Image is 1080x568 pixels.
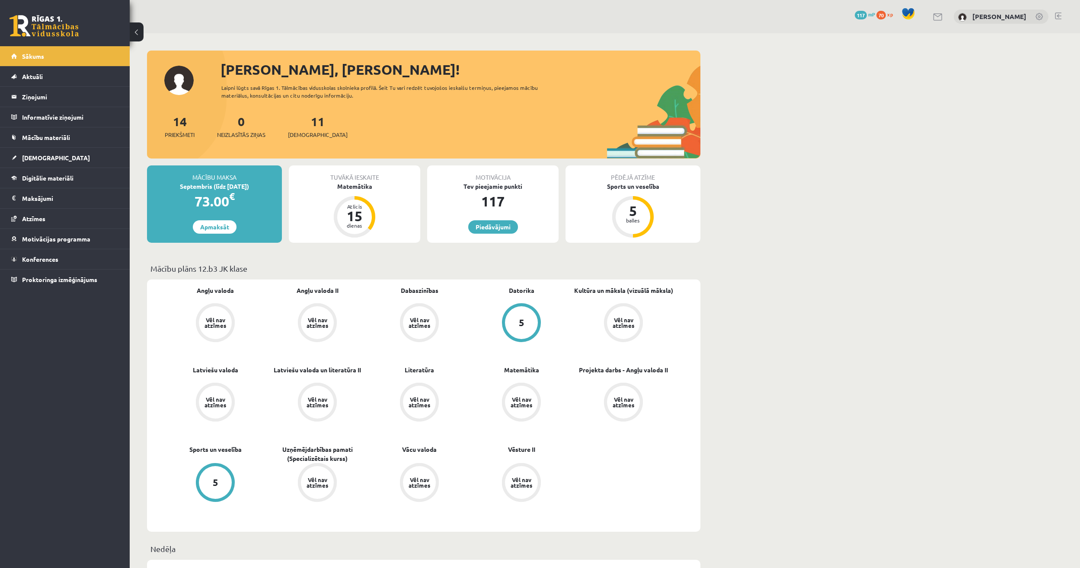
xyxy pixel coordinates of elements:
a: Piedāvājumi [468,220,518,234]
div: Vēl nav atzīmes [407,477,431,488]
a: Vēl nav atzīmes [368,383,470,423]
span: mP [868,11,875,18]
a: Motivācijas programma [11,229,119,249]
a: Kultūra un māksla (vizuālā māksla) [574,286,673,295]
div: 117 [427,191,559,212]
a: Angļu valoda [197,286,234,295]
span: 117 [855,11,867,19]
span: Atzīmes [22,215,45,222]
div: 15 [342,209,367,223]
a: 117 mP [855,11,875,18]
div: Vēl nav atzīmes [509,477,534,488]
a: Vēl nav atzīmes [266,463,368,504]
a: Vēl nav atzīmes [470,463,572,504]
div: 5 [213,478,218,487]
a: 5 [470,303,572,344]
a: Projekta darbs - Angļu valoda II [579,365,668,374]
a: Maksājumi [11,188,119,208]
a: [DEMOGRAPHIC_DATA] [11,148,119,168]
a: Vēsture II [508,445,535,454]
div: Laipni lūgts savā Rīgas 1. Tālmācības vidusskolas skolnieka profilā. Šeit Tu vari redzēt tuvojošo... [221,84,553,99]
div: Sports un veselība [566,182,700,191]
p: Nedēļa [150,543,697,555]
a: Latviešu valoda un literatūra II [274,365,361,374]
a: Vēl nav atzīmes [470,383,572,423]
div: Vēl nav atzīmes [611,317,636,328]
span: Proktoringa izmēģinājums [22,276,97,283]
div: Septembris (līdz [DATE]) [147,182,282,191]
span: € [229,190,235,203]
div: Vēl nav atzīmes [305,477,329,488]
div: Tuvākā ieskaite [289,165,420,182]
legend: Maksājumi [22,188,119,208]
div: Tev pieejamie punkti [427,182,559,191]
legend: Informatīvie ziņojumi [22,107,119,127]
legend: Ziņojumi [22,87,119,107]
span: Digitālie materiāli [22,174,73,182]
span: [DEMOGRAPHIC_DATA] [22,154,90,162]
a: Vēl nav atzīmes [266,383,368,423]
a: Vēl nav atzīmes [368,463,470,504]
span: Sākums [22,52,44,60]
a: Vēl nav atzīmes [164,303,266,344]
span: [DEMOGRAPHIC_DATA] [288,130,348,139]
div: 5 [519,318,524,327]
a: Sākums [11,46,119,66]
a: Informatīvie ziņojumi [11,107,119,127]
div: Vēl nav atzīmes [203,317,227,328]
a: Vēl nav atzīmes [164,383,266,423]
a: Vēl nav atzīmes [368,303,470,344]
div: Vēl nav atzīmes [611,397,636,408]
a: Uzņēmējdarbības pamati (Specializētais kurss) [266,445,368,463]
span: Aktuāli [22,73,43,80]
span: Motivācijas programma [22,235,90,243]
a: Vācu valoda [402,445,437,454]
a: Vēl nav atzīmes [266,303,368,344]
a: Digitālie materiāli [11,168,119,188]
span: Priekšmeti [165,130,195,139]
a: Rīgas 1. Tālmācības vidusskola [10,15,79,37]
div: Pēdējā atzīme [566,165,700,182]
a: Sports un veselība 5 balles [566,182,700,239]
a: Matemātika [504,365,539,374]
a: Ziņojumi [11,87,119,107]
a: Angļu valoda II [297,286,339,295]
img: Aleksandrs Vagalis [958,13,967,22]
div: Vēl nav atzīmes [305,397,329,408]
a: Sports un veselība [189,445,242,454]
a: Vēl nav atzīmes [572,383,674,423]
a: Literatūra [405,365,434,374]
a: Latviešu valoda [193,365,238,374]
a: Aktuāli [11,67,119,86]
div: dienas [342,223,367,228]
div: Matemātika [289,182,420,191]
div: Mācību maksa [147,165,282,182]
span: Neizlasītās ziņas [217,130,265,139]
a: Atzīmes [11,209,119,228]
span: Konferences [22,255,58,263]
div: Vēl nav atzīmes [407,317,431,328]
div: 73.00 [147,191,282,212]
div: 5 [620,204,646,218]
p: Mācību plāns 12.b3 JK klase [150,263,697,274]
span: 70 [876,11,886,19]
span: xp [887,11,893,18]
a: Datorika [509,286,534,295]
a: Matemātika Atlicis 15 dienas [289,182,420,239]
a: 70 xp [876,11,897,18]
div: Motivācija [427,165,559,182]
a: Mācību materiāli [11,127,119,147]
a: Proktoringa izmēģinājums [11,270,119,289]
a: 14Priekšmeti [165,114,195,139]
a: 5 [164,463,266,504]
a: Konferences [11,249,119,269]
a: Dabaszinības [401,286,438,295]
a: 0Neizlasītās ziņas [217,114,265,139]
div: [PERSON_NAME], [PERSON_NAME]! [220,59,700,80]
div: Vēl nav atzīmes [407,397,431,408]
a: Vēl nav atzīmes [572,303,674,344]
div: Vēl nav atzīmes [203,397,227,408]
a: 11[DEMOGRAPHIC_DATA] [288,114,348,139]
a: Apmaksāt [193,220,236,234]
span: Mācību materiāli [22,133,70,141]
